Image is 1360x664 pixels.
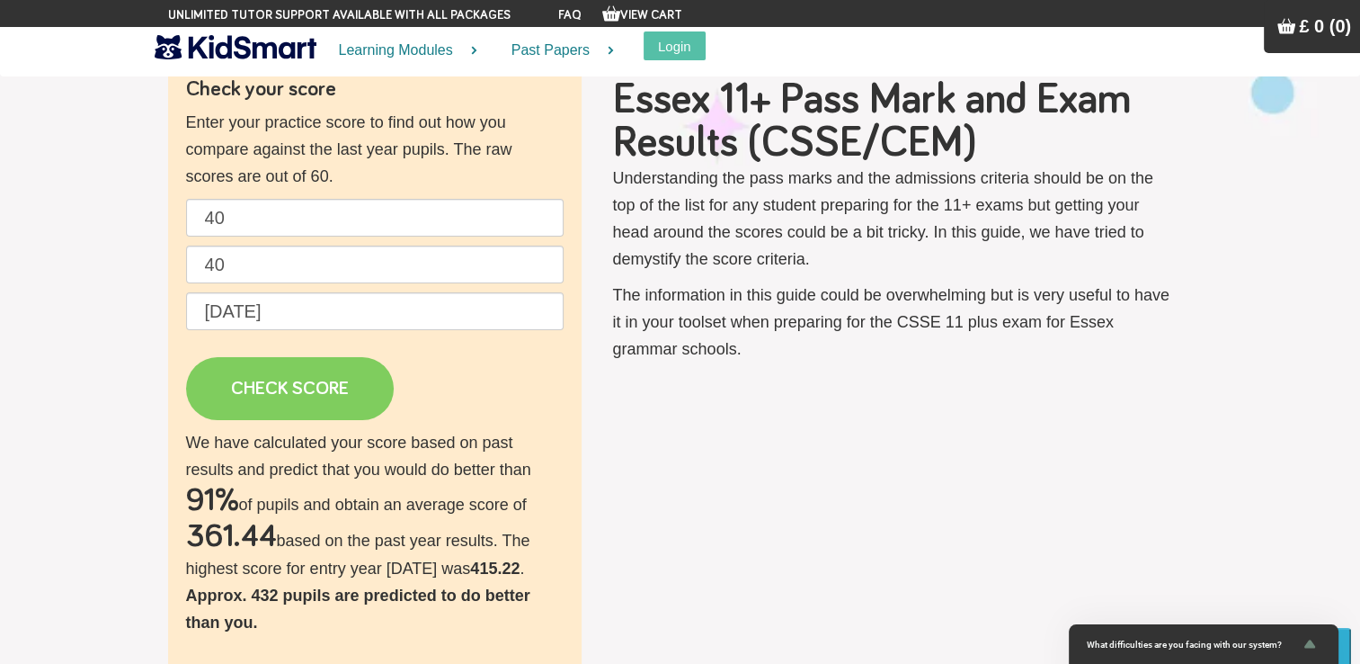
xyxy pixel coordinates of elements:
[186,109,564,190] p: Enter your practice score to find out how you compare against the last year pupils. The raw score...
[186,587,530,632] b: Approx. 432 pupils are predicted to do better than you.
[186,199,564,237] input: English raw score
[316,27,489,75] a: Learning Modules
[602,9,682,22] a: View Cart
[186,246,564,283] input: Maths raw score
[489,27,626,75] a: Past Papers
[558,9,582,22] a: FAQ
[613,78,1175,165] h1: Essex 11+ Pass Mark and Exam Results (CSSE/CEM)
[1087,633,1320,655] button: Show survey - What difficulties are you facing with our system?
[1087,640,1299,650] span: What difficulties are you facing with our system?
[168,6,511,24] span: Unlimited tutor support available with all packages
[186,483,239,519] h2: 91%
[186,292,564,330] input: Date of birth (d/m/y) e.g. 27/12/2007
[186,78,564,100] h4: Check your score
[155,31,316,63] img: KidSmart logo
[186,357,394,420] a: CHECK SCORE
[613,165,1175,273] p: Understanding the pass marks and the admissions criteria should be on the top of the list for any...
[613,282,1175,363] p: The information in this guide could be overwhelming but is very useful to have it in your toolset...
[1277,17,1295,35] img: Your items in the shopping basket
[644,31,706,60] button: Login
[1299,16,1351,36] span: £ 0 (0)
[186,519,277,555] h2: 361.44
[470,560,520,578] b: 415.22
[602,4,620,22] img: Your items in the shopping basket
